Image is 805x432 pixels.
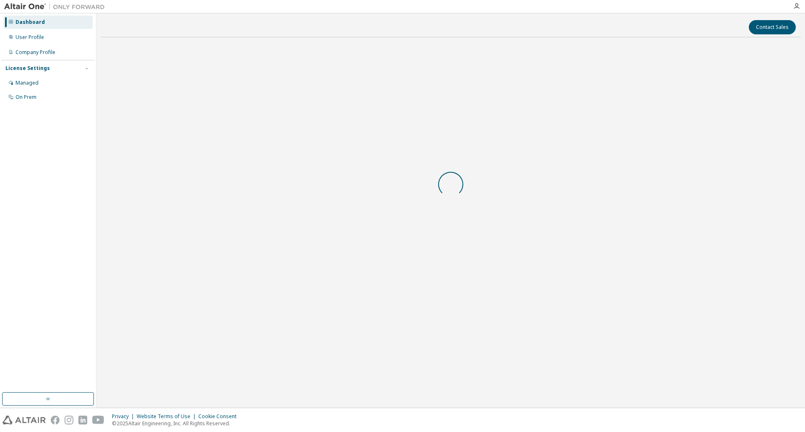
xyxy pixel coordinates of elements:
div: User Profile [16,34,44,41]
div: Dashboard [16,19,45,26]
div: Company Profile [16,49,55,56]
div: On Prem [16,94,36,101]
div: Privacy [112,413,137,420]
div: License Settings [5,65,50,72]
img: altair_logo.svg [3,416,46,424]
img: Altair One [4,3,109,11]
div: Cookie Consent [198,413,241,420]
p: © 2025 Altair Engineering, Inc. All Rights Reserved. [112,420,241,427]
img: linkedin.svg [78,416,87,424]
img: facebook.svg [51,416,60,424]
img: youtube.svg [92,416,104,424]
div: Website Terms of Use [137,413,198,420]
div: Managed [16,80,39,86]
img: instagram.svg [65,416,73,424]
button: Contact Sales [749,20,796,34]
